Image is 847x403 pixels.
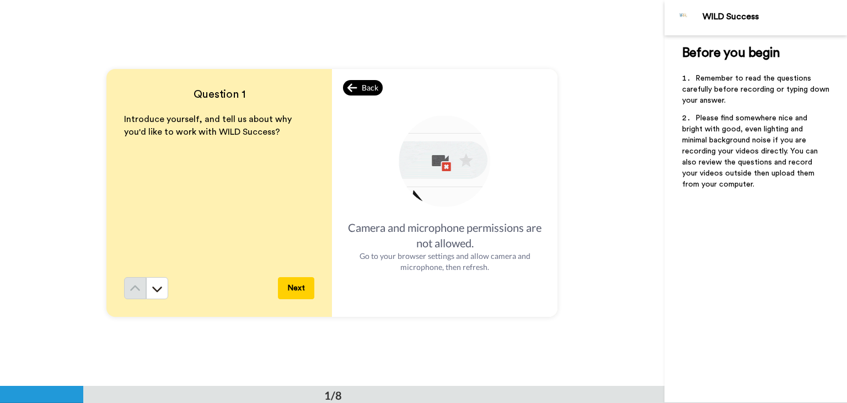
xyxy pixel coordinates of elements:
[396,114,494,211] img: allow-access.gif
[343,80,383,96] div: Back
[278,277,314,299] button: Next
[362,82,378,93] span: Back
[343,220,546,251] div: Camera and microphone permissions are not allowed.
[124,115,294,136] span: Introduce yourself, and tell us about why you'd like to work with WILD Success?
[360,251,530,272] span: Go to your browser settings and allow camera and microphone, then refresh.
[682,75,832,104] span: Remember to read the questions carefully before recording or typing down your answer.
[671,4,697,31] img: Profile Image
[124,87,314,102] h4: Question 1
[682,46,780,60] span: Before you begin
[703,12,846,22] div: WILD Success
[307,388,360,403] div: 1/8
[682,114,820,188] span: Please find somewhere nice and bright with good, even lighting and minimal background noise if yo...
